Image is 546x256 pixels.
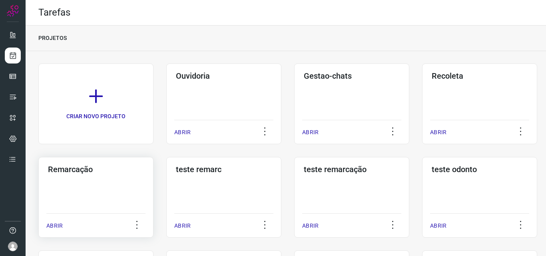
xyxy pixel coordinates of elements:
[430,128,446,137] p: ABRIR
[176,165,272,174] h3: teste remarc
[304,165,400,174] h3: teste remarcação
[66,112,126,121] p: CRIAR NOVO PROJETO
[432,71,528,81] h3: Recoleta
[46,222,63,230] p: ABRIR
[302,222,319,230] p: ABRIR
[38,7,70,18] h2: Tarefas
[38,34,67,42] p: PROJETOS
[174,222,191,230] p: ABRIR
[48,165,144,174] h3: Remarcação
[302,128,319,137] p: ABRIR
[174,128,191,137] p: ABRIR
[176,71,272,81] h3: Ouvidoria
[432,165,528,174] h3: teste odonto
[8,242,18,251] img: avatar-user-boy.jpg
[304,71,400,81] h3: Gestao-chats
[7,5,19,17] img: Logo
[430,222,446,230] p: ABRIR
